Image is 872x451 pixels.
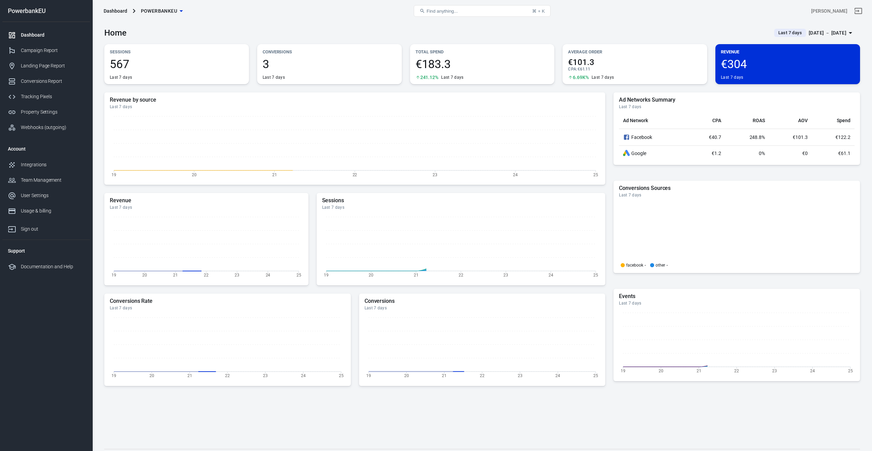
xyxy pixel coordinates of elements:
span: €101.3 [568,58,702,66]
tspan: 23 [503,273,508,278]
th: AOV [769,112,812,129]
div: Last 7 days [619,300,855,306]
div: Last 7 days [263,75,285,80]
tspan: 21 [173,273,178,278]
span: Last 7 days [776,29,805,36]
tspan: 22 [735,369,739,373]
a: Dashboard [2,27,90,43]
div: Sign out [21,225,84,233]
h5: Revenue by source [110,96,600,103]
button: PowerbankEU [138,5,185,17]
div: Last 7 days [110,205,303,210]
a: Conversions Report [2,74,90,89]
span: 0% [759,151,765,156]
a: Sign out [2,219,90,237]
tspan: 24 [810,369,815,373]
tspan: 20 [192,172,197,177]
span: €61.11 [578,67,591,72]
div: Google Ads [623,150,630,157]
div: Last 7 days [365,305,600,311]
span: €1.2 [712,151,721,156]
span: Find anything... [426,9,458,14]
tspan: 19 [111,273,116,278]
tspan: 25 [593,172,598,177]
svg: Facebook Ads [623,133,630,141]
tspan: 21 [187,373,192,378]
h5: Revenue [110,197,303,204]
tspan: 21 [442,373,447,378]
tspan: 24 [549,273,553,278]
tspan: 22 [480,373,485,378]
span: - [645,263,646,267]
div: Integrations [21,161,84,168]
tspan: 23 [235,273,239,278]
p: Revenue [721,48,855,55]
span: PowerbankEU [141,7,177,15]
span: 248.8% [750,134,765,140]
tspan: 25 [296,273,301,278]
tspan: 22 [353,172,357,177]
tspan: 24 [266,273,270,278]
tspan: 19 [324,273,329,278]
a: Property Settings [2,104,90,120]
p: Sessions [110,48,243,55]
tspan: 25 [593,373,598,378]
div: Dashboard [104,8,127,14]
tspan: 25 [593,273,598,278]
span: €61.1 [838,151,850,156]
p: Conversions [263,48,396,55]
div: Last 7 days [110,75,132,80]
span: 241.12% [420,75,439,80]
div: PowerbankEU [2,8,90,14]
tspan: 21 [414,273,419,278]
h5: Conversions [365,298,600,305]
a: Sign out [850,3,867,19]
div: Landing Page Report [21,62,84,69]
div: Team Management [21,177,84,184]
th: CPA [688,112,725,129]
tspan: 23 [772,369,777,373]
span: 567 [110,58,243,70]
span: €40.7 [709,134,721,140]
a: Campaign Report [2,43,90,58]
tspan: 20 [142,273,147,278]
span: €183.3 [415,58,549,70]
tspan: 25 [339,373,344,378]
tspan: 24 [301,373,306,378]
span: €122.2 [835,134,850,140]
p: Average Order [568,48,702,55]
tspan: 20 [404,373,409,378]
a: Tracking Pixels [2,89,90,104]
span: €101.3 [793,134,808,140]
tspan: 22 [204,273,209,278]
div: Last 7 days [110,104,600,109]
li: Account [2,141,90,157]
div: Usage & billing [21,207,84,215]
span: - [666,263,668,267]
div: Last 7 days [322,205,600,210]
div: Tracking Pixels [21,93,84,100]
div: User Settings [21,192,84,199]
button: Find anything...⌘ + K [414,5,551,17]
div: Property Settings [21,108,84,116]
th: Spend [812,112,855,129]
tspan: 23 [518,373,523,378]
tspan: 21 [272,172,277,177]
span: 6.69K% [573,75,589,80]
li: Support [2,243,90,259]
p: other [656,263,665,267]
div: Webhooks (outgoing) [21,124,84,131]
div: Account id: euM9DEON [811,8,847,15]
div: Last 7 days [592,75,614,80]
tspan: 20 [659,369,663,373]
div: Last 7 days [619,192,855,198]
tspan: 22 [459,273,463,278]
a: User Settings [2,188,90,203]
tspan: 20 [369,273,373,278]
tspan: 22 [225,373,230,378]
div: Last 7 days [441,75,463,80]
div: Facebook [623,133,683,141]
div: ⌘ + K [532,9,545,14]
tspan: 19 [111,172,116,177]
tspan: 23 [433,172,437,177]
